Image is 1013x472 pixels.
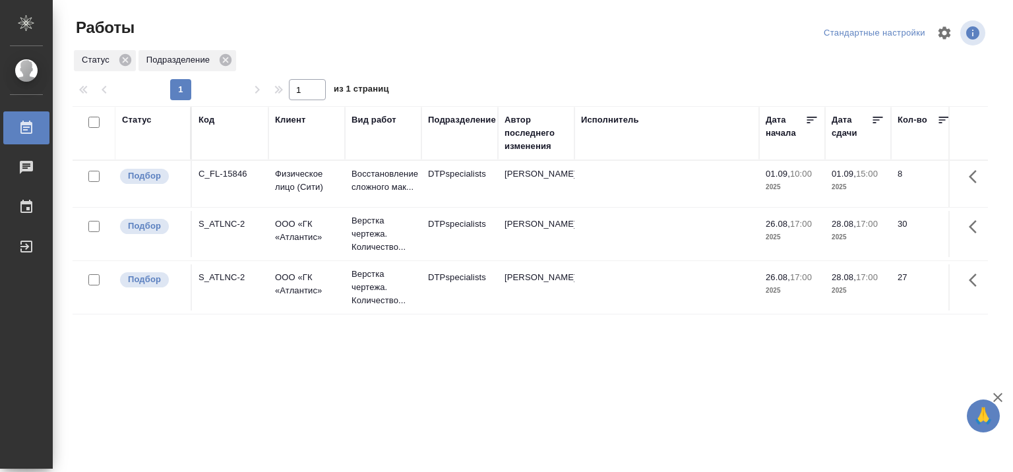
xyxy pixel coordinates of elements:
[766,231,818,244] p: 2025
[856,219,878,229] p: 17:00
[122,113,152,127] div: Статус
[891,264,957,310] td: 27
[119,271,184,289] div: Можно подбирать исполнителей
[199,218,262,231] div: S_ATLNC-2
[766,169,790,179] p: 01.09,
[832,219,856,229] p: 28.08,
[146,53,214,67] p: Подразделение
[790,169,812,179] p: 10:00
[766,113,805,140] div: Дата начала
[498,211,574,257] td: [PERSON_NAME]
[766,219,790,229] p: 26.08,
[832,272,856,282] p: 28.08,
[128,220,161,233] p: Подбор
[505,113,568,153] div: Автор последнего изменения
[766,181,818,194] p: 2025
[961,161,993,192] button: Здесь прячутся важные кнопки
[929,17,960,49] span: Настроить таблицу
[138,50,236,71] div: Подразделение
[128,169,161,183] p: Подбор
[352,214,415,254] p: Верстка чертежа. Количество...
[128,273,161,286] p: Подбор
[421,264,498,310] td: DTPspecialists
[74,50,136,71] div: Статус
[856,169,878,179] p: 15:00
[856,272,878,282] p: 17:00
[832,113,871,140] div: Дата сдачи
[421,211,498,257] td: DTPspecialists
[790,272,812,282] p: 17:00
[352,268,415,307] p: Верстка чертежа. Количество...
[766,272,790,282] p: 26.08,
[73,17,135,38] span: Работы
[199,113,214,127] div: Код
[498,264,574,310] td: [PERSON_NAME]
[832,231,884,244] p: 2025
[275,218,338,244] p: ООО «ГК «Атлантис»
[352,167,415,194] p: Восстановление сложного мак...
[275,271,338,297] p: ООО «ГК «Атлантис»
[421,161,498,207] td: DTPspecialists
[199,167,262,181] div: C_FL-15846
[972,402,995,430] span: 🙏
[119,218,184,235] div: Можно подбирать исполнителей
[832,181,884,194] p: 2025
[891,211,957,257] td: 30
[898,113,927,127] div: Кол-во
[498,161,574,207] td: [PERSON_NAME]
[275,113,305,127] div: Клиент
[820,23,929,44] div: split button
[199,271,262,284] div: S_ATLNC-2
[967,399,1000,432] button: 🙏
[275,167,338,194] p: Физическое лицо (Сити)
[790,219,812,229] p: 17:00
[832,284,884,297] p: 2025
[581,113,639,127] div: Исполнитель
[334,81,389,100] span: из 1 страниц
[961,211,993,243] button: Здесь прячутся важные кнопки
[766,284,818,297] p: 2025
[119,167,184,185] div: Можно подбирать исполнителей
[891,161,957,207] td: 8
[832,169,856,179] p: 01.09,
[961,264,993,296] button: Здесь прячутся важные кнопки
[352,113,396,127] div: Вид работ
[82,53,114,67] p: Статус
[960,20,988,45] span: Посмотреть информацию
[428,113,496,127] div: Подразделение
